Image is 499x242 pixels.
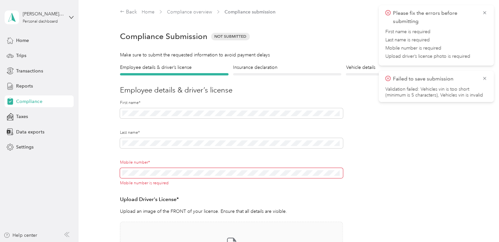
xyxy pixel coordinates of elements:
[120,51,454,58] div: Make sure to submit the requested information to avoid payment delays
[16,37,29,44] span: Home
[120,8,137,16] div: Back
[4,232,37,239] button: Help center
[225,9,275,15] span: Compliance submission
[167,9,212,15] a: Compliance overview
[393,9,477,25] p: Please fix the errors before submitting
[385,37,487,43] span: Last name is required
[120,208,343,215] p: Upload an image of the FRONT of your license. Ensure that all details are visible.
[385,29,487,35] span: First name is required
[23,10,64,17] div: [PERSON_NAME][EMAIL_ADDRESS][PERSON_NAME][DOMAIN_NAME]
[462,205,499,242] iframe: Everlance-gr Chat Button Frame
[16,52,26,59] span: Trips
[16,83,33,90] span: Reports
[120,85,454,95] h3: Employee details & driver’s license
[393,75,477,83] p: Failed to save submission
[120,130,343,136] label: Last name*
[233,64,342,71] h4: Insurance declaration
[16,68,43,74] span: Transactions
[16,144,34,151] span: Settings
[23,20,58,24] div: Personal dashboard
[16,129,44,135] span: Data exports
[120,160,343,166] label: Mobile number*
[120,64,228,71] h4: Employee details & driver’s license
[142,9,154,15] a: Home
[120,32,207,41] h1: Compliance Submission
[120,195,343,204] h3: Upload Driver's License*
[120,180,343,186] div: Mobile number is required
[16,98,42,105] span: Compliance
[385,53,487,59] span: Upload driver’s license photo is required
[16,113,28,120] span: Taxes
[385,86,487,98] li: Validation failed: Vehicles vin is too short (minimum is 5 characters), Vehicles vin is invalid
[385,45,487,51] span: Mobile number is required
[346,64,454,71] h4: Vehicle details
[211,33,250,40] span: Not Submitted
[120,100,343,106] label: First name*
